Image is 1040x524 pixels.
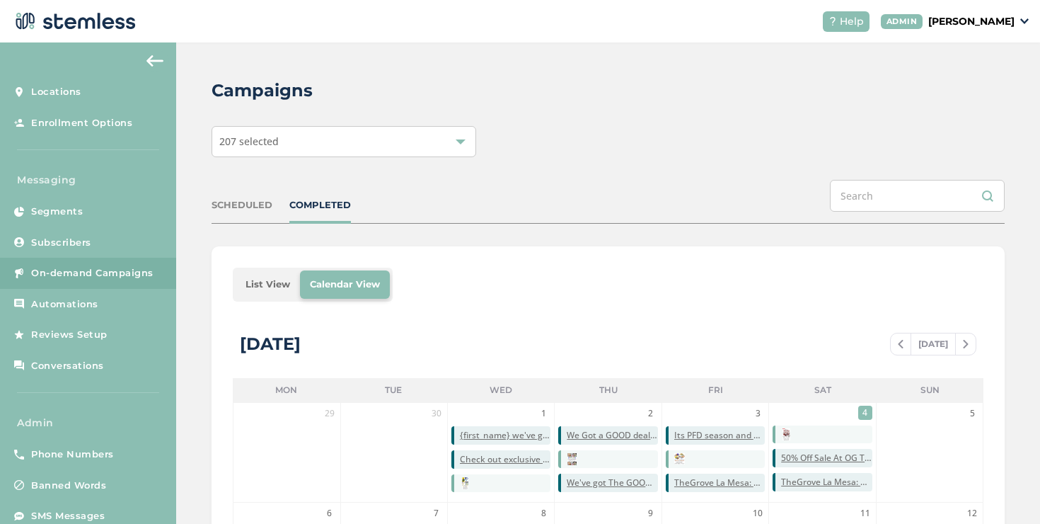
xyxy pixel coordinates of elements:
[965,406,979,421] span: 5
[858,506,872,520] span: 11
[881,14,923,29] div: ADMIN
[31,448,114,462] span: Phone Numbers
[644,506,658,520] span: 9
[212,198,272,212] div: SCHEDULED
[661,378,769,402] li: Fri
[928,14,1015,29] p: [PERSON_NAME]
[965,506,979,520] span: 12
[31,116,132,130] span: Enrollment Options
[830,180,1005,212] input: Search
[911,334,956,355] span: [DATE]
[536,406,550,421] span: 1
[460,429,550,442] span: {first_name} we've got the best VIP deals at you favorite store💰📈 Click the link now, deals won't...
[31,328,108,342] span: Reviews Setup
[460,477,470,489] img: D8KHyRATTmpTjH7ei6gshiMZRPR1EsxhLEGc2.jpg
[781,428,791,440] img: BFWsvm1FIW8CTQUvQH8NIMhSm0hnZtUGkWYG5sf.jpg
[323,506,337,520] span: 6
[212,78,313,103] h2: Campaigns
[300,270,390,299] li: Calendar View
[555,378,662,402] li: Thu
[146,55,163,67] img: icon-arrow-back-accent-c549486e.svg
[233,378,340,402] li: Mon
[460,453,550,466] span: Check out exclusive Red Light PFD deals! Our BIGGEST sale of the year! Reply END to cancel
[31,359,104,373] span: Conversations
[31,236,91,250] span: Subscribers
[781,452,872,465] span: 50% Off Sale At OG Time [DATE]...Click The Link to Learn More! Reply END to cancel
[240,331,301,357] div: [DATE]
[769,378,877,402] li: Sat
[751,506,765,520] span: 10
[969,456,1040,524] iframe: Chat Widget
[429,506,444,520] span: 7
[858,406,872,420] span: 4
[567,477,657,489] span: We've got The GOOD PFD Deals at GOOD ([STREET_ADDRESS][PERSON_NAME])! Reply END to cancel
[644,406,658,421] span: 2
[898,340,903,348] img: icon-chevron-left-b8c47ebb.svg
[31,297,98,312] span: Automations
[567,453,577,465] img: T2EihRZexzhohDd3efdG7EiF0rkGqeHgd.jpg
[840,14,864,29] span: Help
[289,198,351,212] div: COMPLETED
[31,266,154,280] span: On-demand Campaigns
[1020,18,1029,24] img: icon_down-arrow-small-66adaf34.svg
[31,205,83,219] span: Segments
[674,453,685,465] img: OxtqLg14BQ8TT821YzR1uSG4rGbnMqSTws1RV62.jpg
[31,509,105,523] span: SMS Messages
[219,135,279,148] span: 207 selected
[674,477,765,489] span: TheGrove La Mesa: You have a new notification waiting for you, {first_name}! Reply END to cancel
[340,378,448,402] li: Tue
[236,270,300,299] li: List View
[751,406,765,421] span: 3
[781,476,872,489] span: TheGrove La Mesa: You have a new notification waiting for you, {first_name}! Reply END to cancel
[828,17,837,25] img: icon-help-white-03924b79.svg
[567,429,657,442] span: We Got a GOOD deal for you at GOOD ([STREET_ADDRESS][PERSON_NAME])! Reply END to cancel
[31,479,106,493] span: Banned Words
[429,406,444,421] span: 30
[323,406,337,421] span: 29
[963,340,969,348] img: icon-chevron-right-bae969c5.svg
[11,7,136,35] img: logo-dark-0685b13c.svg
[31,85,81,99] span: Locations
[536,506,550,520] span: 8
[447,378,555,402] li: Wed
[876,378,983,402] li: Sun
[674,429,765,442] span: Its PFD season and Secret Garden is going all out to make your dollars count! Reply END to cancel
